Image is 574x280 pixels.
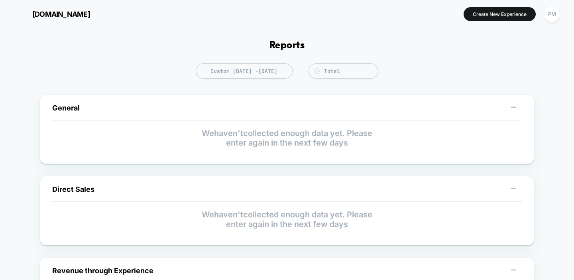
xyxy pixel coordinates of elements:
span: Direct Sales [52,185,94,193]
p: We haven't collected enough data yet. Please enter again in the next few days [52,210,522,229]
span: Revenue through Experience [52,266,153,275]
span: Custom [DATE] - [DATE] [196,63,293,79]
p: We haven't collected enough data yet. Please enter again in the next few days [52,128,522,148]
span: General [52,104,80,112]
h1: Reports [269,40,305,51]
div: PM [544,6,560,22]
span: [DOMAIN_NAME] [32,10,90,18]
div: Total [324,68,374,75]
button: Create New Experience [464,7,536,21]
button: [DOMAIN_NAME] [12,8,92,20]
button: PM [542,6,562,22]
tspan: $ [316,69,318,73]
